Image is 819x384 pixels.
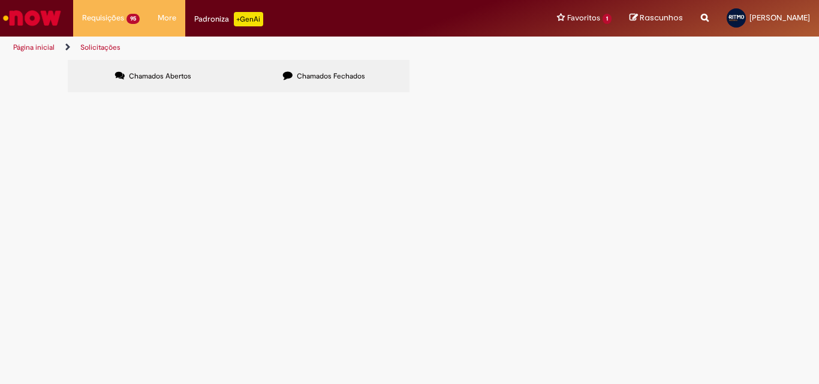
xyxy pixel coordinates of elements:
[749,13,810,23] span: [PERSON_NAME]
[82,12,124,24] span: Requisições
[603,14,612,24] span: 1
[129,71,191,81] span: Chamados Abertos
[13,43,55,52] a: Página inicial
[158,12,176,24] span: More
[630,13,683,24] a: Rascunhos
[567,12,600,24] span: Favoritos
[234,12,263,26] p: +GenAi
[640,12,683,23] span: Rascunhos
[9,37,537,59] ul: Trilhas de página
[80,43,121,52] a: Solicitações
[1,6,63,30] img: ServiceNow
[194,12,263,26] div: Padroniza
[297,71,365,81] span: Chamados Fechados
[127,14,140,24] span: 95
